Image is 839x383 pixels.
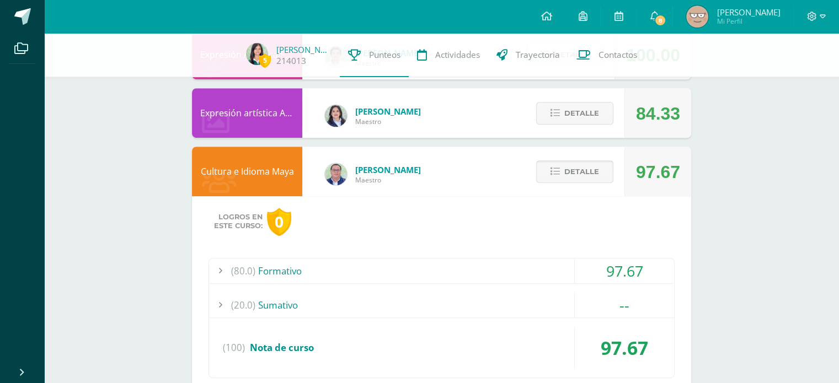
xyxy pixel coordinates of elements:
[654,14,666,26] span: 8
[717,7,780,18] span: [PERSON_NAME]
[575,293,674,317] div: --
[259,53,271,67] span: 5
[568,33,645,77] a: Contactos
[409,33,488,77] a: Actividades
[355,117,421,126] span: Maestro
[276,44,332,55] a: [PERSON_NAME]
[250,341,314,354] span: Nota de curso
[355,175,421,185] span: Maestro
[536,160,613,183] button: Detalle
[575,258,674,283] div: 97.67
[231,293,255,317] span: (20.0)
[325,163,347,185] img: c1c1b07ef08c5b34f56a5eb7b3c08b85.png
[564,161,599,182] span: Detalle
[340,33,409,77] a: Punteos
[325,105,347,127] img: 4a4aaf78db504b0aa81c9e1154a6f8e5.png
[564,103,599,123] span: Detalle
[276,55,306,67] a: 214013
[192,147,302,196] div: Cultura e Idioma Maya
[536,102,613,125] button: Detalle
[369,49,400,61] span: Punteos
[488,33,568,77] a: Trayectoria
[435,49,480,61] span: Actividades
[246,43,268,65] img: 4c024f6bf71d5773428a8da74324d68e.png
[516,49,560,61] span: Trayectoria
[636,89,680,138] div: 84.33
[209,258,674,283] div: Formativo
[214,213,263,230] span: Logros en este curso:
[192,88,302,138] div: Expresión artística ARTES PLÁSTICAS
[267,208,291,236] div: 0
[355,164,421,175] span: [PERSON_NAME]
[355,106,421,117] span: [PERSON_NAME]
[575,327,674,369] div: 97.67
[686,6,708,28] img: e3abb1ebbe6d3481a363f12c8e97d852.png
[717,17,780,26] span: Mi Perfil
[223,327,245,369] span: (100)
[209,293,674,317] div: Sumativo
[231,258,255,283] span: (80.0)
[636,147,680,197] div: 97.67
[598,49,637,61] span: Contactos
